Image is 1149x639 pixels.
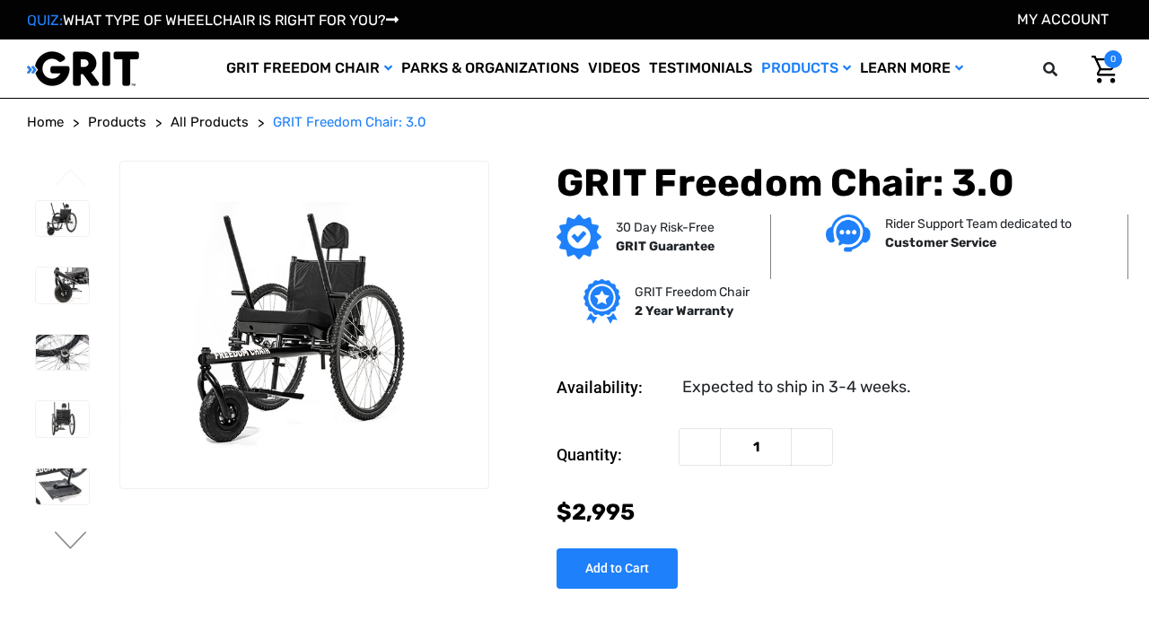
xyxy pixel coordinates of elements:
[36,201,89,237] img: GRIT Freedom Chair: 3.0
[273,112,426,133] a: GRIT Freedom Chair: 3.0
[557,499,635,525] span: $2,995
[557,375,670,399] dt: Availability:
[583,39,645,98] a: Videos
[397,39,583,98] a: Parks & Organizations
[616,239,715,254] strong: GRIT Guarantee
[616,218,715,237] p: 30 Day Risk-Free
[171,112,249,133] a: All Products
[88,114,146,130] span: Products
[27,50,139,87] img: GRIT All-Terrain Wheelchair and Mobility Equipment
[557,161,1122,206] h1: GRIT Freedom Chair: 3.0
[27,112,64,133] a: Home
[52,169,90,190] button: Go to slide 3 of 3
[36,468,89,504] img: GRIT Freedom Chair: 3.0
[826,214,871,251] img: Customer service
[557,548,678,589] input: Add to Cart
[1051,50,1078,88] input: Search
[27,12,399,29] a: QUIZ:WHAT TYPE OF WHEELCHAIR IS RIGHT FOR YOU?
[171,114,249,130] span: All Products
[1104,50,1122,68] span: 0
[52,531,90,553] button: Go to slide 2 of 3
[120,202,488,448] img: GRIT Freedom Chair: 3.0
[1017,11,1109,28] a: Account
[583,279,620,324] img: Grit freedom
[36,401,89,437] img: GRIT Freedom Chair: 3.0
[757,39,855,98] a: Products
[645,39,757,98] a: Testimonials
[36,335,89,371] img: GRIT Freedom Chair: 3.0
[27,114,64,130] span: Home
[1092,56,1118,83] img: Cart
[682,375,911,399] dd: Expected to ship in 3-4 weeks.
[885,214,1072,233] p: Rider Support Team dedicated to
[88,112,146,133] a: Products
[635,303,733,319] strong: 2 Year Warranty
[855,39,968,98] a: Learn More
[36,267,89,303] img: GRIT Freedom Chair: 3.0
[635,283,750,302] p: GRIT Freedom Chair
[27,112,1122,133] nav: Breadcrumb
[1078,50,1122,88] a: Cart with 0 items
[273,114,426,130] span: GRIT Freedom Chair: 3.0
[27,12,63,29] span: QUIZ:
[557,428,670,482] label: Quantity:
[557,214,601,259] img: GRIT Guarantee
[222,39,397,98] a: GRIT Freedom Chair
[885,235,996,250] strong: Customer Service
